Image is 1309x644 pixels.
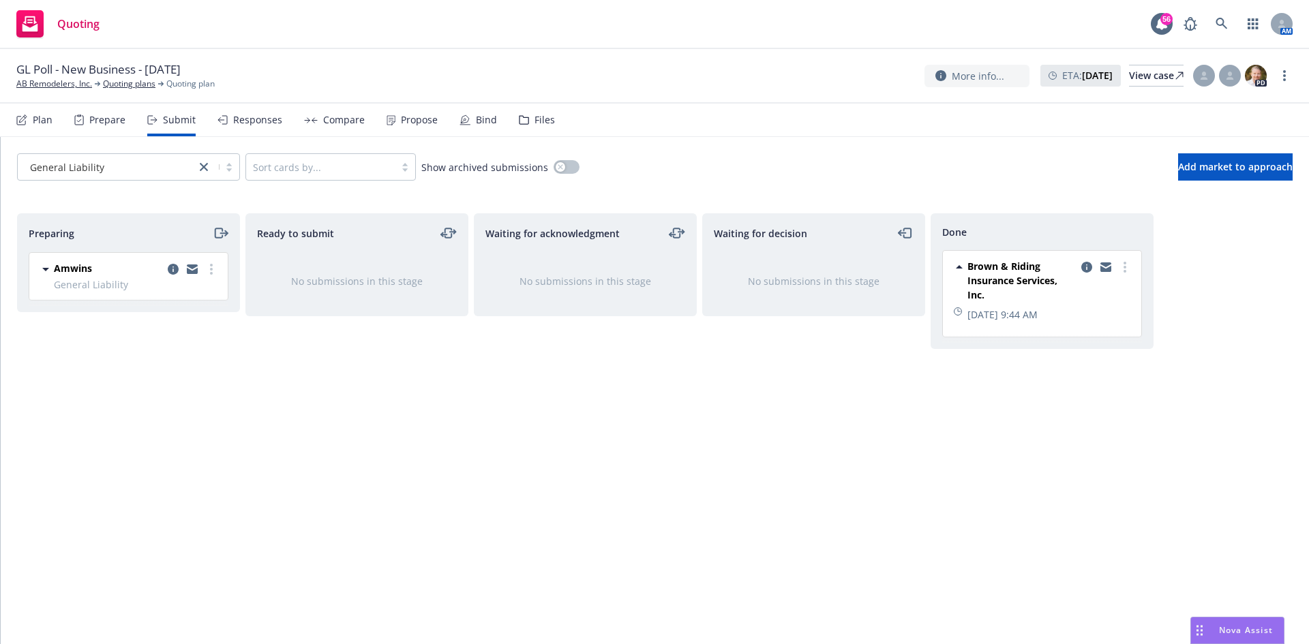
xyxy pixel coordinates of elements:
div: Propose [401,114,438,125]
div: Prepare [89,114,125,125]
div: Files [535,114,555,125]
span: Quoting plan [166,78,215,90]
a: moveRight [212,225,228,241]
a: Switch app [1239,10,1267,37]
div: Plan [33,114,52,125]
button: Nova Assist [1190,617,1284,644]
a: Quoting plans [103,78,155,90]
span: Waiting for acknowledgment [485,226,620,241]
span: [DATE] 9:44 AM [954,310,1038,325]
div: View case [1129,65,1184,86]
span: Preparing [29,226,74,241]
div: Bind [476,114,497,125]
span: Show archived submissions [421,160,548,174]
button: Add market to approach [1178,153,1293,181]
div: 56 [1160,13,1173,25]
a: more [1276,67,1293,84]
a: more [1117,259,1133,275]
a: moveLeft [897,225,914,241]
a: copy logging email [1098,259,1114,275]
a: moveLeftRight [669,225,685,241]
img: photo [1245,65,1267,87]
div: No submissions in this stage [268,274,446,288]
span: Quoting [57,18,100,29]
strong: [DATE] [1082,69,1113,82]
span: General Liability [25,160,189,174]
a: copy logging email [165,261,181,277]
a: copy logging email [1079,259,1095,275]
span: General Liability [54,277,220,292]
a: Quoting [11,5,105,43]
a: Report a Bug [1177,10,1204,37]
span: [DATE] 9:44 AM [967,307,1038,322]
span: Amwins [54,261,92,275]
div: Drag to move [1191,617,1208,643]
button: More info... [924,65,1029,87]
span: Done [942,225,967,239]
span: More info... [952,69,1004,83]
a: close [196,159,212,175]
div: Responses [233,114,282,125]
a: moveLeftRight [440,225,457,241]
span: Nova Assist [1219,624,1273,636]
div: No submissions in this stage [496,274,674,288]
span: Brown & Riding Insurance Services, Inc. [967,259,1076,302]
span: GL Poll - New Business - [DATE] [16,61,181,78]
span: Waiting for decision [714,226,807,241]
a: more [203,261,220,277]
a: AB Remodelers, Inc. [16,78,92,90]
div: No submissions in this stage [725,274,903,288]
div: Compare [323,114,365,125]
a: Search [1208,10,1235,37]
span: General Liability [30,160,104,174]
a: copy logging email [184,261,200,277]
span: Ready to submit [257,226,334,241]
div: Submit [163,114,196,125]
a: View case [1129,65,1184,87]
span: ETA : [1062,68,1113,82]
span: Add market to approach [1178,160,1293,173]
